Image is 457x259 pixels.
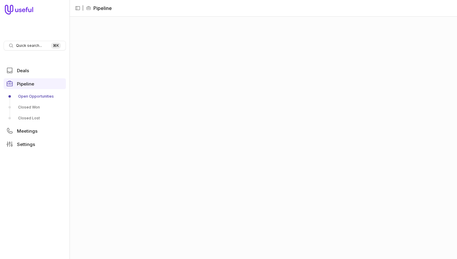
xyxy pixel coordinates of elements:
kbd: ⌘ K [51,43,61,49]
button: Collapse sidebar [73,4,82,13]
li: Pipeline [86,5,112,12]
span: Settings [17,142,35,147]
a: Closed Won [4,102,66,112]
span: | [82,5,84,12]
a: Settings [4,139,66,150]
a: Closed Lost [4,113,66,123]
span: Quick search... [16,43,42,48]
span: Meetings [17,129,37,133]
a: Deals [4,65,66,76]
a: Pipeline [4,78,66,89]
span: Pipeline [17,82,34,86]
a: Meetings [4,125,66,136]
span: Deals [17,68,29,73]
a: Open Opportunities [4,92,66,101]
div: Pipeline submenu [4,92,66,123]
